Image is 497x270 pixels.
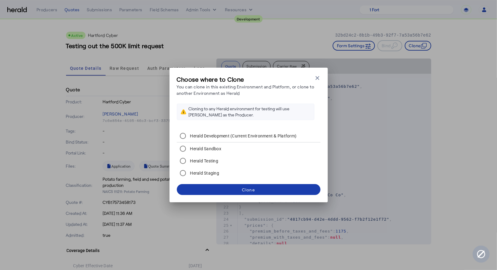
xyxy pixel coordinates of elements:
[177,83,314,96] p: You can clone in this existing Environment and Platform, or clone to another Environment as Herald
[189,146,222,152] label: Herald Sandbox
[189,106,310,118] div: Cloning to any Herald environment for testing will use [PERSON_NAME] as the Producer.
[189,158,219,164] label: Herald Testing
[177,75,314,83] h3: Choose where to Clone
[189,170,219,176] label: Herald Staging
[189,133,297,139] label: Herald Development (Current Environment & Platform)
[177,184,320,195] button: Clone
[242,187,255,193] div: Clone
